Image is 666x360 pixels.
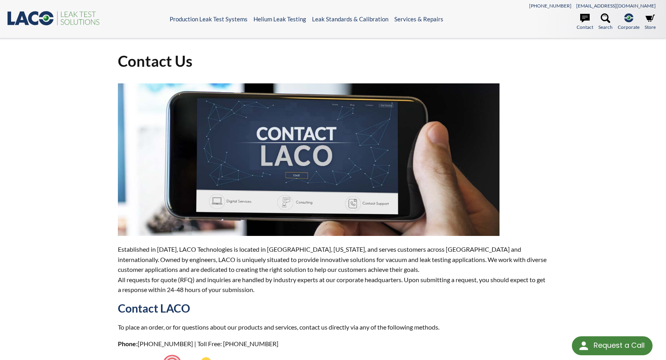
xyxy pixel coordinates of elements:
[118,244,548,295] p: Established in [DATE], LACO Technologies is located in [GEOGRAPHIC_DATA], [US_STATE], and serves ...
[645,13,656,31] a: Store
[254,15,306,23] a: Helium Leak Testing
[572,336,653,355] div: Request a Call
[170,15,248,23] a: Production Leak Test Systems
[118,340,138,347] strong: Phone:
[118,322,548,332] p: To place an order, or for questions about our products and services, contact us directly via any ...
[598,13,613,31] a: Search
[618,23,640,31] span: Corporate
[118,339,548,349] p: [PHONE_NUMBER] | Toll Free: [PHONE_NUMBER]
[118,51,548,71] h1: Contact Us
[594,336,645,354] div: Request a Call
[577,339,590,352] img: round button
[394,15,443,23] a: Services & Repairs
[576,3,656,9] a: [EMAIL_ADDRESS][DOMAIN_NAME]
[577,13,593,31] a: Contact
[118,83,499,236] img: ContactUs.jpg
[529,3,571,9] a: [PHONE_NUMBER]
[312,15,388,23] a: Leak Standards & Calibration
[118,302,190,315] strong: Contact LACO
